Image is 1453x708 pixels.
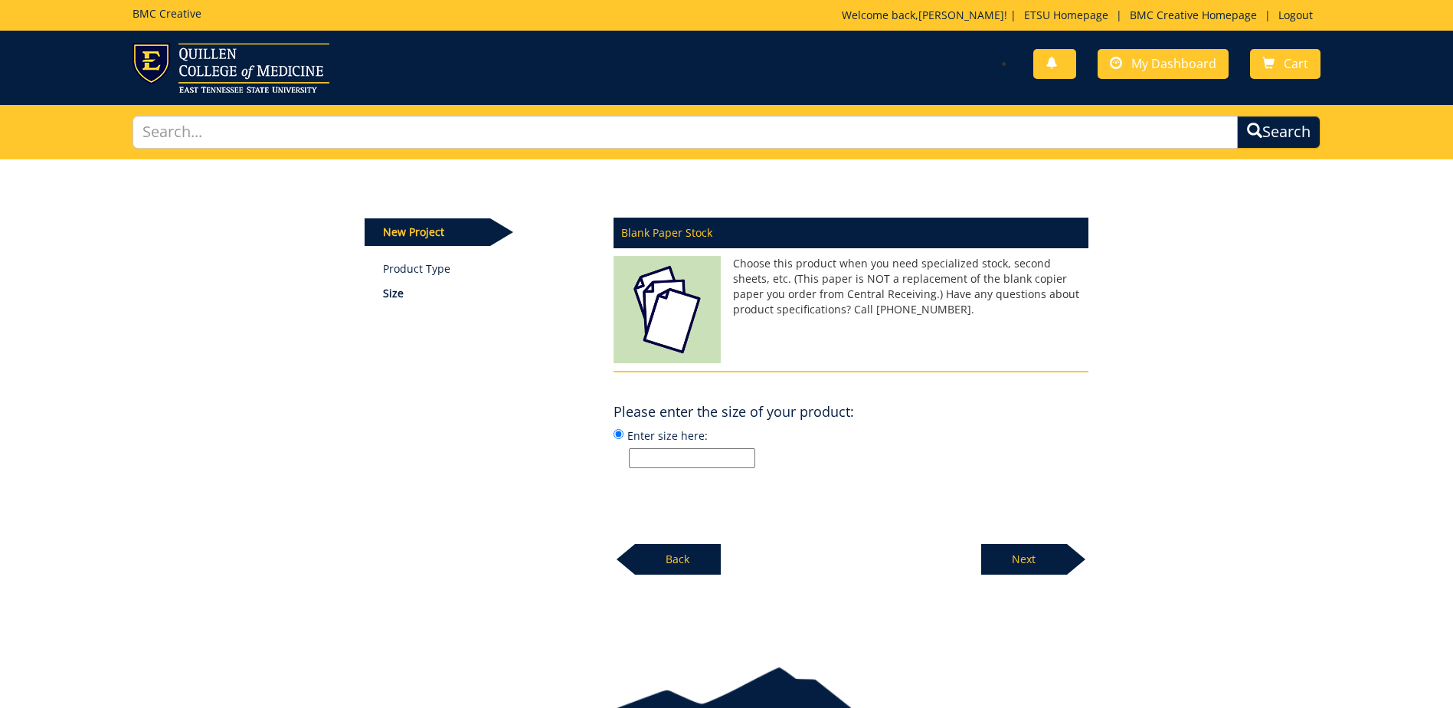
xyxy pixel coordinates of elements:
[614,256,1088,317] p: Choose this product when you need specialized stock, second sheets, etc. (This paper is NOT a rep...
[1098,49,1229,79] a: My Dashboard
[383,286,591,301] p: Size
[1237,116,1320,149] button: Search
[1122,8,1265,22] a: BMC Creative Homepage
[365,218,490,246] p: New Project
[614,429,623,439] input: Enter size here:
[133,116,1238,149] input: Search...
[842,8,1320,23] p: Welcome back, ! | | |
[629,448,755,468] input: Enter size here:
[918,8,1004,22] a: [PERSON_NAME]
[133,43,329,93] img: ETSU logo
[1131,55,1216,72] span: My Dashboard
[981,544,1067,575] p: Next
[133,8,201,19] h5: BMC Creative
[383,261,591,277] a: Product Type
[614,427,1088,468] label: Enter size here:
[1284,55,1308,72] span: Cart
[635,544,721,575] p: Back
[614,405,854,420] h4: Please enter the size of your product:
[1016,8,1116,22] a: ETSU Homepage
[1250,49,1320,79] a: Cart
[614,218,1088,248] p: Blank Paper Stock
[1271,8,1320,22] a: Logout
